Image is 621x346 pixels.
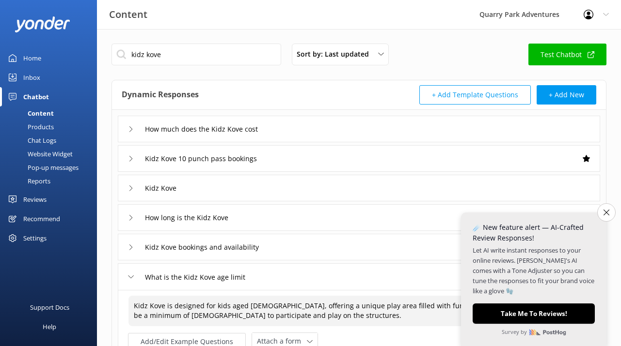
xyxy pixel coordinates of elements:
[6,161,79,174] div: Pop-up messages
[23,228,47,248] div: Settings
[6,106,54,120] div: Content
[15,16,70,32] img: yonder-white-logo.png
[122,85,199,105] h4: Dynamic Responses
[30,298,69,317] div: Support Docs
[6,106,97,120] a: Content
[537,85,596,105] button: + Add New
[419,85,531,105] button: + Add Template Questions
[6,174,97,188] a: Reports
[6,147,97,161] a: Website Widget
[23,190,47,209] div: Reviews
[6,174,50,188] div: Reports
[109,7,147,22] h3: Content
[6,161,97,174] a: Pop-up messages
[6,120,97,134] a: Products
[128,296,589,326] textarea: Kidz Kove is designed for kids aged [DEMOGRAPHIC_DATA], offering a unique play area filled with f...
[6,134,56,147] div: Chat Logs
[6,120,54,134] div: Products
[6,147,73,161] div: Website Widget
[23,209,60,228] div: Recommend
[23,87,49,106] div: Chatbot
[297,49,375,60] span: Sort by: Last updated
[111,44,281,65] input: Search all Chatbot Content
[23,48,41,68] div: Home
[528,44,606,65] a: Test Chatbot
[6,134,97,147] a: Chat Logs
[43,317,56,336] div: Help
[23,68,40,87] div: Inbox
